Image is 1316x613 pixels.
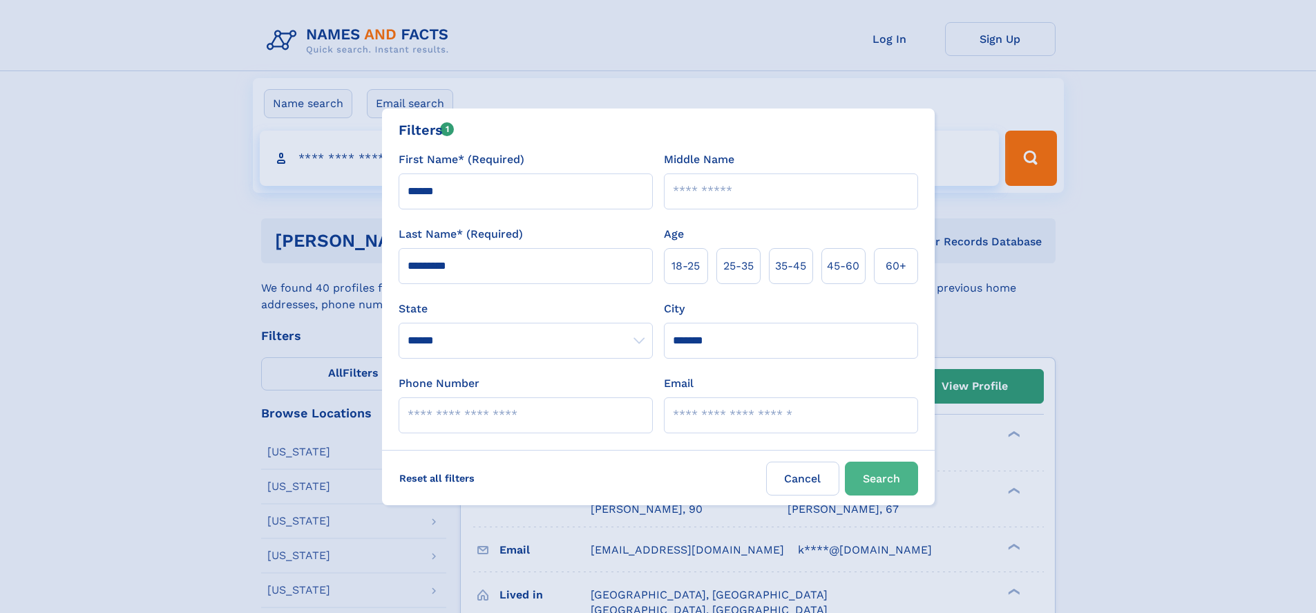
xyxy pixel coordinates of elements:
label: Last Name* (Required) [399,226,523,243]
label: Middle Name [664,151,734,168]
span: 18‑25 [671,258,700,274]
label: Email [664,375,694,392]
div: Filters [399,120,455,140]
label: City [664,301,685,317]
span: 45‑60 [827,258,859,274]
span: 35‑45 [775,258,806,274]
label: First Name* (Required) [399,151,524,168]
span: 60+ [886,258,906,274]
span: 25‑35 [723,258,754,274]
label: Cancel [766,462,839,496]
label: Age [664,226,684,243]
label: State [399,301,653,317]
label: Reset all filters [390,462,484,495]
label: Phone Number [399,375,479,392]
button: Search [845,462,918,496]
